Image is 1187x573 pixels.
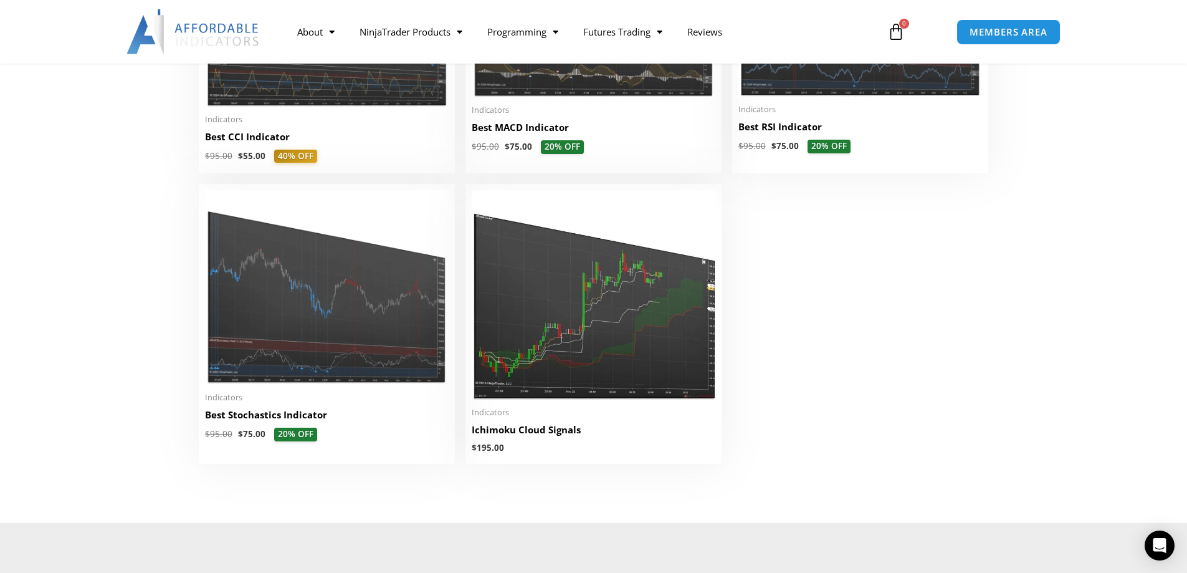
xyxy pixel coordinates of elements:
[274,428,317,441] span: 20% OFF
[205,408,449,421] h2: Best Stochastics Indicator
[205,150,210,161] span: $
[541,140,584,154] span: 20% OFF
[285,17,873,46] nav: Menu
[738,120,982,133] h2: Best RSI Indicator
[738,140,766,152] bdi: 95.00
[274,150,317,163] span: 40% OFF
[571,17,675,46] a: Futures Trading
[238,150,243,161] span: $
[472,442,477,453] span: $
[347,17,475,46] a: NinjaTrader Products
[771,140,799,152] bdi: 75.00
[205,150,232,161] bdi: 95.00
[970,27,1047,37] span: MEMBERS AREA
[205,408,449,428] a: Best Stochastics Indicator
[472,442,504,453] bdi: 195.00
[126,9,260,54] img: LogoAI | Affordable Indicators – NinjaTrader
[238,150,265,161] bdi: 55.00
[738,120,982,140] a: Best RSI Indicator
[505,141,510,152] span: $
[205,428,210,440] span: $
[472,190,715,400] img: Ichimuku
[472,423,715,443] a: Ichimoku Cloud Signals
[899,19,909,29] span: 0
[472,121,715,134] h2: Best MACD Indicator
[869,14,923,50] a: 0
[472,121,715,140] a: Best MACD Indicator
[205,130,449,143] h2: Best CCI Indicator
[771,140,776,152] span: $
[472,407,715,418] span: Indicators
[205,428,232,440] bdi: 95.00
[808,140,851,153] span: 20% OFF
[205,114,449,125] span: Indicators
[472,423,715,436] h2: Ichimoku Cloud Signals
[238,428,265,440] bdi: 75.00
[1145,531,1175,561] div: Open Intercom Messenger
[738,104,982,115] span: Indicators
[238,428,243,440] span: $
[738,140,743,152] span: $
[472,105,715,115] span: Indicators
[675,17,735,46] a: Reviews
[505,141,532,152] bdi: 75.00
[472,141,477,152] span: $
[956,19,1061,45] a: MEMBERS AREA
[285,17,347,46] a: About
[205,190,449,385] img: Best Stochastics Indicator
[472,141,499,152] bdi: 95.00
[475,17,571,46] a: Programming
[205,130,449,150] a: Best CCI Indicator
[205,392,449,403] span: Indicators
